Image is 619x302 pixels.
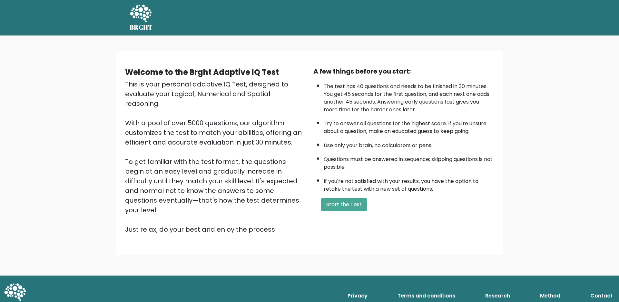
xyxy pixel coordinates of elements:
[324,152,494,171] li: Questions must be answered in sequence; skipping questions is not possible.
[324,116,494,135] li: Try to answer all questions for the highest score. If you're unsure about a question, make an edu...
[130,24,153,31] h5: BRGHT
[313,66,494,76] div: A few things before you start:
[324,79,494,114] li: The test has 40 questions and needs to be finished in 30 minutes. You get 45 seconds for the firs...
[324,138,494,149] li: Use only your brain, no calculators or pens.
[324,174,494,193] li: If you're not satisfied with your results, you have the option to retake the test with a new set ...
[321,198,367,211] button: Start the Test
[130,3,153,33] a: BRGHT
[125,67,279,77] b: Welcome to the Brght Adaptive IQ Test
[125,79,306,234] div: This is your personal adaptive IQ Test, designed to evaluate your Logical, Numerical and Spatial ...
